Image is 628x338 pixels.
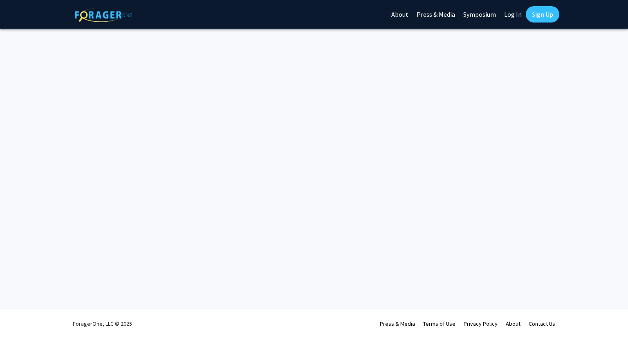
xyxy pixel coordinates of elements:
[526,6,559,23] a: Sign Up
[506,320,520,327] a: About
[423,320,455,327] a: Terms of Use
[73,309,132,338] div: ForagerOne, LLC © 2025
[75,8,132,22] img: ForagerOne Logo
[464,320,498,327] a: Privacy Policy
[380,320,415,327] a: Press & Media
[529,320,555,327] a: Contact Us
